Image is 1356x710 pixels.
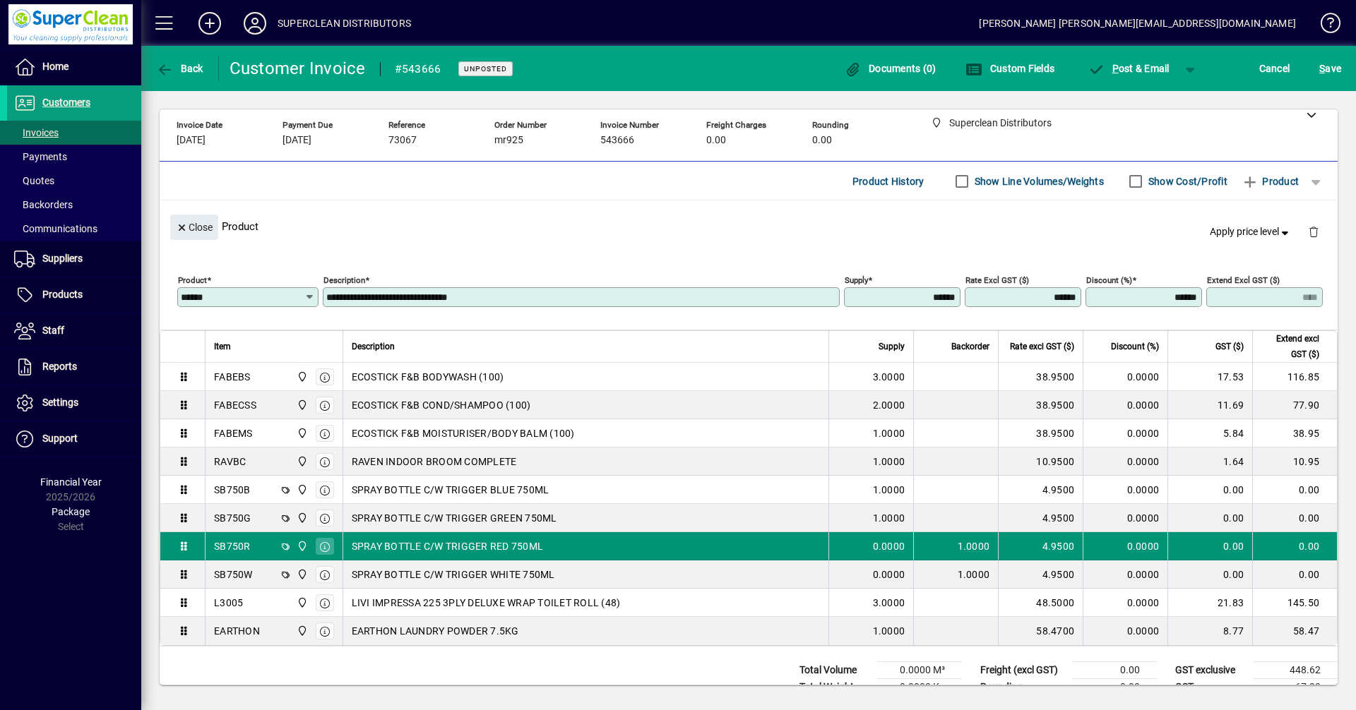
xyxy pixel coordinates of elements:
[14,175,54,186] span: Quotes
[1252,391,1337,419] td: 77.90
[352,567,555,582] span: SPRAY BOTTLE C/W TRIGGER WHITE 750ML
[1252,419,1337,447] td: 38.95
[352,483,549,497] span: SPRAY BOTTLE C/W TRIGGER BLUE 750ML
[1259,57,1290,80] span: Cancel
[1007,455,1074,469] div: 10.9500
[1252,617,1337,645] td: 58.47
[1261,331,1319,362] span: Extend excl GST ($)
[958,539,990,553] span: 1.0000
[873,455,905,469] span: 1.0000
[160,200,1338,252] div: Product
[1007,624,1074,638] div: 58.4700
[7,349,141,385] a: Reports
[352,398,531,412] span: ECOSTICK F&B COND/SHAMPOO (100)
[1072,679,1157,696] td: 0.00
[214,339,231,354] span: Item
[1112,63,1119,74] span: P
[1167,560,1252,589] td: 0.00
[1167,419,1252,447] td: 5.84
[7,241,141,277] a: Suppliers
[7,313,141,349] a: Staff
[873,426,905,440] span: 1.0000
[352,539,544,553] span: SPRAY BOTTLE C/W TRIGGER RED 750ML
[873,370,905,384] span: 3.0000
[1167,363,1252,391] td: 17.53
[141,56,219,81] app-page-header-button: Back
[42,289,83,300] span: Products
[167,220,222,233] app-page-header-button: Close
[1204,219,1297,245] button: Apply price level
[1007,511,1074,525] div: 4.9500
[323,275,365,285] mat-label: Description
[293,510,309,526] span: Superclean Distributors
[1297,215,1331,248] button: Delete
[873,511,905,525] span: 1.0000
[40,476,102,488] span: Financial Year
[1167,504,1252,532] td: 0.00
[1252,560,1337,589] td: 0.00
[792,679,877,696] td: Total Weight
[293,567,309,582] span: Superclean Distributors
[1168,662,1253,679] td: GST exclusive
[973,679,1072,696] td: Rounding
[1215,339,1244,354] span: GST ($)
[42,397,78,408] span: Settings
[352,511,557,525] span: SPRAY BOTTLE C/W TRIGGER GREEN 750ML
[962,56,1058,81] button: Custom Fields
[42,433,78,444] span: Support
[600,135,634,146] span: 543666
[7,145,141,169] a: Payments
[1007,567,1074,582] div: 4.9500
[352,624,519,638] span: EARTHON LAUNDRY POWDER 7.5KG
[1007,596,1074,610] div: 48.5000
[293,369,309,385] span: Superclean Distributors
[873,624,905,638] span: 1.0000
[1010,339,1074,354] span: Rate excl GST ($)
[1083,617,1167,645] td: 0.0000
[1007,370,1074,384] div: 38.9500
[14,223,97,234] span: Communications
[1007,398,1074,412] div: 38.9500
[1111,339,1159,354] span: Discount (%)
[42,253,83,264] span: Suppliers
[1083,447,1167,476] td: 0.0000
[230,57,366,80] div: Customer Invoice
[7,121,141,145] a: Invoices
[1088,63,1170,74] span: ost & Email
[464,64,507,73] span: Unposted
[214,398,256,412] div: FABECSS
[178,275,207,285] mat-label: Product
[1310,3,1338,49] a: Knowledge Base
[1252,447,1337,476] td: 10.95
[293,623,309,639] span: Superclean Distributors
[1316,56,1345,81] button: Save
[293,454,309,469] span: Superclean Distributors
[42,361,77,372] span: Reports
[1319,57,1341,80] span: ave
[845,63,936,74] span: Documents (0)
[1167,447,1252,476] td: 1.64
[214,483,251,497] div: SB750B
[877,662,962,679] td: 0.0000 M³
[847,169,930,194] button: Product History
[1083,363,1167,391] td: 0.0000
[7,277,141,313] a: Products
[42,97,90,108] span: Customers
[494,135,523,146] span: mr925
[278,12,411,35] div: SUPERCLEAN DISTRIBUTORS
[214,426,253,440] div: FABEMS
[1252,589,1337,617] td: 145.50
[873,596,905,610] span: 3.0000
[214,455,246,469] div: RAVBC
[1083,391,1167,419] td: 0.0000
[214,624,260,638] div: EARTHON
[214,370,251,384] div: FABEBS
[706,135,726,146] span: 0.00
[352,370,504,384] span: ECOSTICK F&B BODYWASH (100)
[156,63,203,74] span: Back
[958,567,990,582] span: 1.0000
[1086,275,1132,285] mat-label: Discount (%)
[879,339,905,354] span: Supply
[293,595,309,610] span: Superclean Distributors
[293,397,309,413] span: Superclean Distributors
